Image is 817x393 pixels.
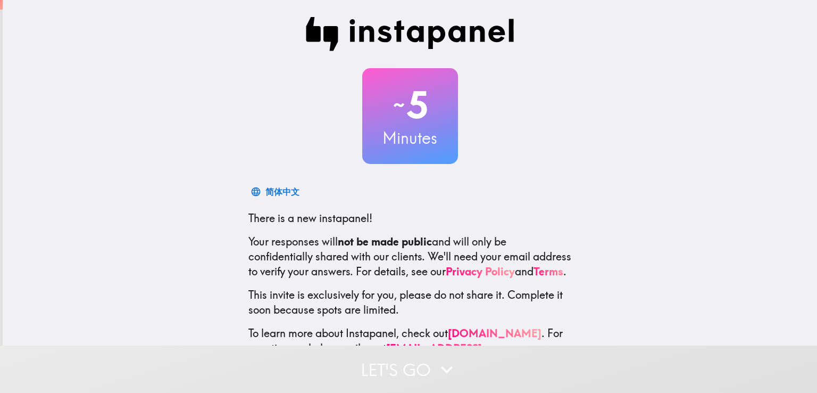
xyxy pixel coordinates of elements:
[306,17,514,51] img: Instapanel
[248,326,572,371] p: To learn more about Instapanel, check out . For questions or help, email us at .
[391,89,406,121] span: ~
[248,211,372,225] span: There is a new instapanel!
[248,288,572,317] p: This invite is exclusively for you, please do not share it. Complete it soon because spots are li...
[533,265,563,278] a: Terms
[248,181,304,202] button: 简体中文
[338,235,432,248] b: not be made public
[248,234,572,279] p: Your responses will and will only be confidentially shared with our clients. We'll need your emai...
[362,127,458,149] h3: Minutes
[446,265,515,278] a: Privacy Policy
[265,184,299,199] div: 简体中文
[448,326,541,340] a: [DOMAIN_NAME]
[362,83,458,127] h2: 5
